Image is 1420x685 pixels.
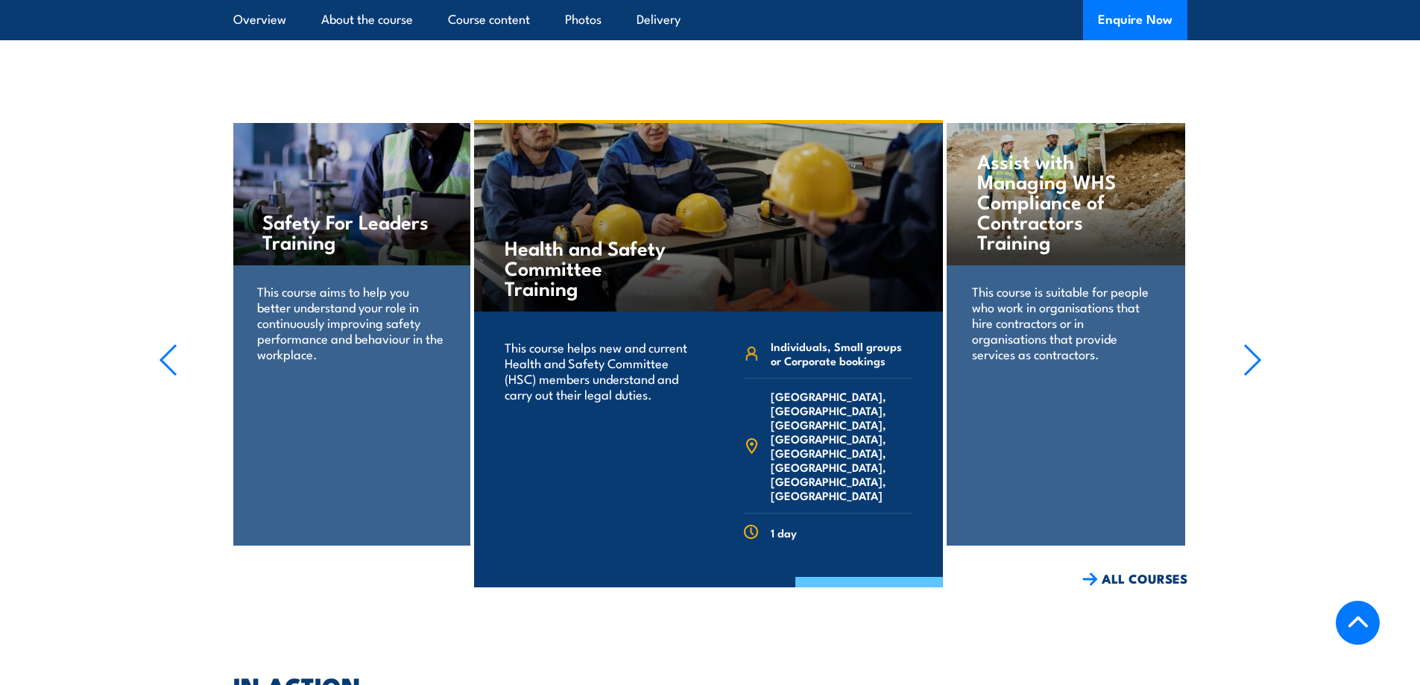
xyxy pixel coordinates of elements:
[977,151,1154,251] h4: Assist with Managing WHS Compliance of Contractors Training
[771,389,912,502] span: [GEOGRAPHIC_DATA], [GEOGRAPHIC_DATA], [GEOGRAPHIC_DATA], [GEOGRAPHIC_DATA], [GEOGRAPHIC_DATA], [G...
[771,525,797,540] span: 1 day
[795,577,943,616] a: COURSE DETAILS
[972,283,1159,362] p: This course is suitable for people who work in organisations that hire contractors or in organisa...
[505,339,689,402] p: This course helps new and current Health and Safety Committee (HSC) members understand and carry ...
[505,237,680,297] h4: Health and Safety Committee Training
[771,339,912,367] span: Individuals, Small groups or Corporate bookings
[257,283,444,362] p: This course aims to help you better understand your role in continuously improving safety perform...
[262,211,439,251] h4: Safety For Leaders Training
[1082,570,1187,587] a: ALL COURSES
